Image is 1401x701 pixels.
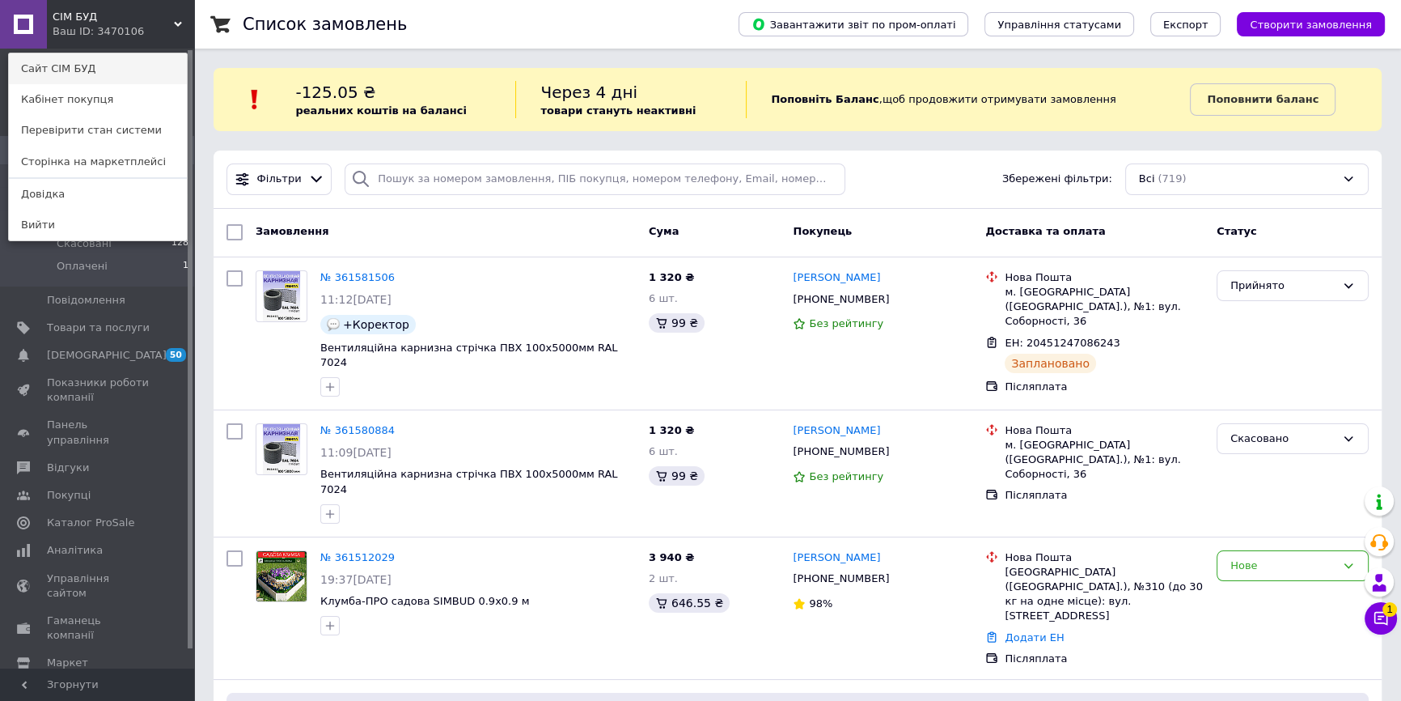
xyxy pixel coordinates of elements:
[9,115,187,146] a: Перевірити стан системи
[649,292,678,304] span: 6 шт.
[320,573,392,586] span: 19:37[DATE]
[997,19,1121,31] span: Управління статусами
[1005,270,1204,285] div: Нова Пошта
[1230,278,1335,295] div: Прийнято
[1005,550,1204,565] div: Нова Пошта
[47,376,150,405] span: Показники роботи компанії
[789,568,892,589] div: [PHONE_NUMBER]
[53,10,174,24] span: СІМ БУД
[47,418,150,447] span: Панель управління
[47,348,167,363] span: [DEMOGRAPHIC_DATA]
[1221,18,1385,30] a: Створити замовлення
[739,12,968,36] button: Завантажити звіт по пром-оплаті
[1139,172,1155,187] span: Всі
[984,12,1134,36] button: Управління статусами
[1190,83,1335,116] a: Поповнити баланс
[320,271,395,283] a: № 361581506
[649,271,694,283] span: 1 320 ₴
[256,551,307,601] img: Фото товару
[649,225,679,237] span: Cума
[47,656,88,670] span: Маркет
[1217,225,1257,237] span: Статус
[1237,12,1385,36] button: Створити замовлення
[1005,652,1204,666] div: Післяплата
[1005,438,1204,482] div: м. [GEOGRAPHIC_DATA] ([GEOGRAPHIC_DATA].), №1: вул. Соборності, 36
[320,595,529,607] a: Клумба-ПРО садова SIMBUD 0.9х0.9 м
[793,270,880,286] a: [PERSON_NAME]
[809,597,832,610] span: 98%
[540,104,696,117] b: товари стануть неактивні
[343,318,409,331] span: +Коректор
[1207,93,1318,105] b: Поповнити баланс
[47,571,150,601] span: Управління сайтом
[793,225,852,237] span: Покупець
[327,318,340,331] img: :speech_balloon:
[789,289,892,310] div: [PHONE_NUMBER]
[256,270,307,322] a: Фото товару
[1005,337,1120,349] span: ЕН: 20451247086243
[53,24,121,39] div: Ваш ID: 3470106
[793,550,880,566] a: [PERSON_NAME]
[789,441,892,462] div: [PHONE_NUMBER]
[1163,19,1208,31] span: Експорт
[256,225,328,237] span: Замовлення
[320,446,392,459] span: 11:09[DATE]
[320,468,618,495] a: Вентиляційна карнизна стрічка ПВХ 100х5000мм RAL 7024
[649,572,678,584] span: 2 шт.
[171,236,188,251] span: 128
[1005,565,1204,624] div: [GEOGRAPHIC_DATA] ([GEOGRAPHIC_DATA].), №310 (до 30 кг на одне місце): вул. [STREET_ADDRESS]
[649,313,705,333] div: 99 ₴
[985,225,1105,237] span: Доставка та оплата
[243,15,407,34] h1: Список замовлень
[751,17,955,32] span: Завантажити звіт по пром-оплаті
[256,550,307,602] a: Фото товару
[183,259,188,274] span: 1
[1250,19,1372,31] span: Створити замовлення
[1365,602,1397,635] button: Чат з покупцем1
[1158,172,1186,185] span: (719)
[47,516,134,530] span: Каталог ProSale
[1005,488,1204,503] div: Післяплата
[47,461,89,475] span: Відгуки
[320,551,395,563] a: № 361512029
[9,147,187,177] a: Сторінка на маркетплейсі
[649,466,705,486] div: 99 ₴
[649,551,694,563] span: 3 940 ₴
[746,81,1190,118] div: , щоб продовжити отримувати замовлення
[320,293,392,306] span: 11:12[DATE]
[1005,380,1204,394] div: Післяплата
[9,84,187,115] a: Кабінет покупця
[295,104,467,117] b: реальних коштів на балансі
[1230,558,1335,575] div: Нове
[809,317,883,329] span: Без рейтингу
[809,470,883,482] span: Без рейтингу
[47,293,125,308] span: Повідомлення
[57,259,108,274] span: Оплачені
[295,83,375,102] span: -125.05 ₴
[47,614,150,643] span: Гаманець компанії
[47,543,103,558] span: Аналітика
[649,424,694,436] span: 1 320 ₴
[263,271,301,321] img: Фото товару
[9,53,187,84] a: Сайт СІМ БУД
[771,93,878,105] b: Поповніть Баланс
[166,348,186,362] span: 50
[47,321,150,335] span: Товари та послуги
[1002,172,1112,187] span: Збережені фільтри:
[540,83,637,102] span: Через 4 дні
[649,593,730,613] div: 646.55 ₴
[320,424,395,436] a: № 361580884
[320,342,618,369] a: Вентиляційна карнизна стрічка ПВХ 100х5000мм RAL 7024
[256,423,307,475] a: Фото товару
[1150,12,1221,36] button: Експорт
[793,423,880,439] a: [PERSON_NAME]
[1005,354,1096,373] div: Заплановано
[345,164,845,195] input: Пошук за номером замовлення, ПІБ покупця, номером телефону, Email, номером накладної
[1382,598,1397,613] span: 1
[257,172,302,187] span: Фільтри
[243,87,267,112] img: :exclamation:
[263,424,301,474] img: Фото товару
[1005,285,1204,329] div: м. [GEOGRAPHIC_DATA] ([GEOGRAPHIC_DATA].), №1: вул. Соборності, 36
